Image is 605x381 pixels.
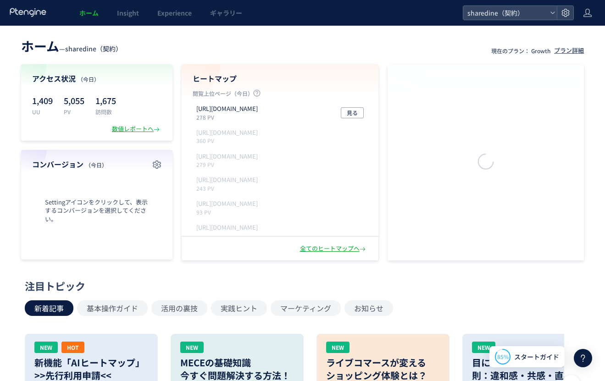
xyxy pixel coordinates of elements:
p: UU [32,108,53,116]
div: — [21,37,122,55]
p: 243 PV [196,184,261,192]
span: ホーム [79,8,99,17]
span: ギャラリー [210,8,242,17]
p: 5,055 [64,93,84,108]
button: 見る [341,107,364,118]
span: sharedine（契約） [465,6,546,20]
div: プラン詳細 [554,46,584,55]
p: 1,675 [95,93,116,108]
button: お知らせ [344,300,393,316]
p: 79 PV [196,232,261,239]
button: 活用の裏技 [151,300,207,316]
p: https://sharedine.me/chefs/deliveries/recent [196,176,258,184]
div: 全てのヒートマップへ [300,244,367,253]
p: https://sharedine.me/chefs/my_page [196,128,258,137]
div: NEW [326,342,350,353]
span: （今日） [78,75,100,83]
p: PV [64,108,84,116]
p: 278 PV [196,113,261,121]
p: 現在のプラン： Growth [491,47,550,55]
span: （今日） [85,161,107,169]
button: 新着記事 [25,300,73,316]
p: 1,409 [32,93,53,108]
h4: アクセス状況 [32,73,161,84]
button: マーケティング [271,300,341,316]
div: HOT [61,342,84,353]
p: https://sharedine.me/categories/ダイエット/article/alkaline-food [196,199,258,208]
p: https://sharedine.me/users/my_page [196,152,258,161]
h4: コンバージョン [32,159,161,170]
div: NEW [180,342,204,353]
span: Experience [157,8,192,17]
span: Insight [117,8,139,17]
span: スタートガイド [514,352,559,362]
p: 360 PV [196,137,261,144]
button: 基本操作ガイド [77,300,148,316]
button: 実践ヒント [211,300,267,316]
p: 93 PV [196,208,261,216]
p: 279 PV [196,160,261,168]
div: 数値レポートへ [112,125,161,133]
span: sharedine（契約） [65,44,122,53]
div: 注目トピック [25,279,576,293]
span: Settingアイコンをクリックして、表示するコンバージョンを選択してください。 [32,198,161,224]
span: ホーム [21,37,59,55]
p: 閲覧上位ページ（今日） [193,89,367,101]
span: 85% [497,353,509,360]
div: NEW [472,342,495,353]
p: 訪問数 [95,108,116,116]
div: NEW [34,342,58,353]
h4: ヒートマップ [193,73,367,84]
p: https://sharedine.me [196,105,258,113]
span: 見る [347,107,358,118]
p: https://sharedine.me/categories/筋トレ/article/digestive-food-convenience-store [196,223,258,232]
